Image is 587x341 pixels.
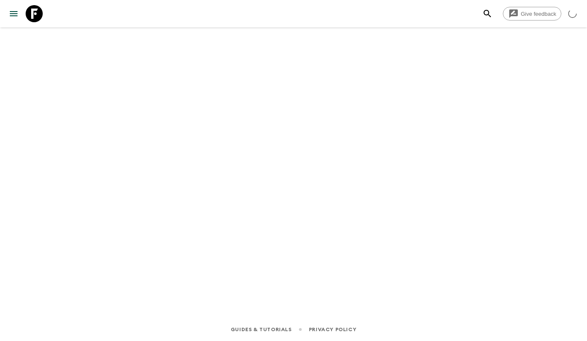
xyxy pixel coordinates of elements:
a: Privacy Policy [309,325,356,334]
a: Give feedback [503,7,561,21]
button: search adventures [479,5,496,22]
button: menu [5,5,22,22]
span: Give feedback [516,11,561,17]
a: Guides & Tutorials [231,325,292,334]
